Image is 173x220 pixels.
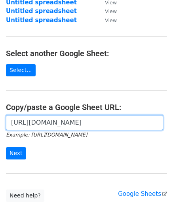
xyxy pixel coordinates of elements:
a: Untitled spreadsheet [6,8,77,15]
h4: Select another Google Sheet: [6,49,167,58]
iframe: Chat Widget [133,182,173,220]
a: View [97,8,117,15]
a: Need help? [6,190,44,202]
a: View [97,17,117,24]
small: View [105,8,117,14]
input: Next [6,147,26,159]
a: Select... [6,64,36,76]
a: Google Sheets [118,190,167,197]
small: Example: [URL][DOMAIN_NAME] [6,132,87,138]
a: Untitled spreadsheet [6,17,77,24]
small: View [105,17,117,23]
h4: Copy/paste a Google Sheet URL: [6,102,167,112]
input: Paste your Google Sheet URL here [6,115,163,130]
